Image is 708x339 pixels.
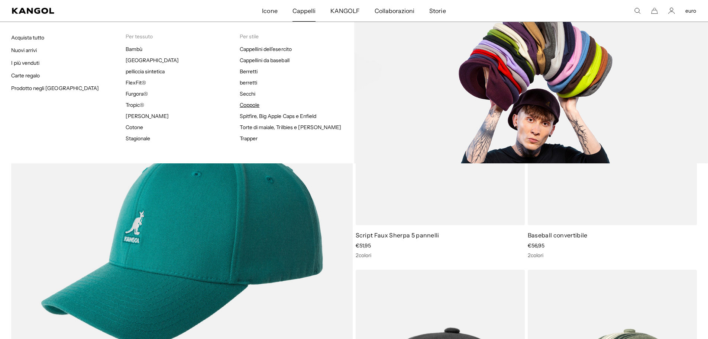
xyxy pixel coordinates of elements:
[11,72,40,79] a: Carte regalo
[11,85,99,92] a: Prodotto negli [GEOGRAPHIC_DATA]
[356,252,359,259] font: 2
[240,46,292,52] a: Cappellini dell'esercito
[528,242,544,249] font: €56,95
[292,7,316,15] font: Cappelli
[240,90,255,97] a: Secchi
[240,33,259,40] font: Per stile
[126,46,142,52] a: Bambù
[240,135,258,142] a: Trapper
[126,79,146,86] a: FlexFit®
[126,135,150,142] a: Stagionale
[685,7,696,14] button: euro
[668,7,675,14] a: Account
[126,57,179,64] a: [GEOGRAPHIC_DATA]
[12,8,174,14] a: Kangol
[330,7,360,15] font: KANGOLF
[126,113,169,119] a: [PERSON_NAME]
[11,47,37,54] a: Nuovi arrivi
[429,7,446,15] font: Storie
[375,7,414,15] font: Collaborazioni
[126,124,143,131] a: Cotone
[651,7,658,14] button: Carrello
[528,231,588,239] a: Baseball convertibile
[11,34,44,41] a: Acquista tutto
[240,124,341,131] a: Torte di maiale, Trilbies e [PERSON_NAME]
[240,57,290,64] a: Cappellini da baseball
[240,68,258,75] a: Berretti
[126,68,165,75] a: pelliccia sintetica
[634,7,641,14] summary: Cerca qui
[126,102,144,108] a: Tropic®
[126,33,153,40] font: Per tessuto
[356,231,439,239] a: Script Faux Sherpa 5 pannelli
[240,102,259,108] a: Coppole
[262,7,277,15] font: Icone
[528,252,531,259] font: 2
[11,60,39,66] a: I più venduti
[356,242,371,249] font: €51,95
[126,90,148,97] a: Furgora®
[240,113,316,119] a: Spitfire, Big Apple Caps e Enfield
[359,252,371,259] font: colori
[531,252,543,259] font: colori
[240,79,257,86] a: berretti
